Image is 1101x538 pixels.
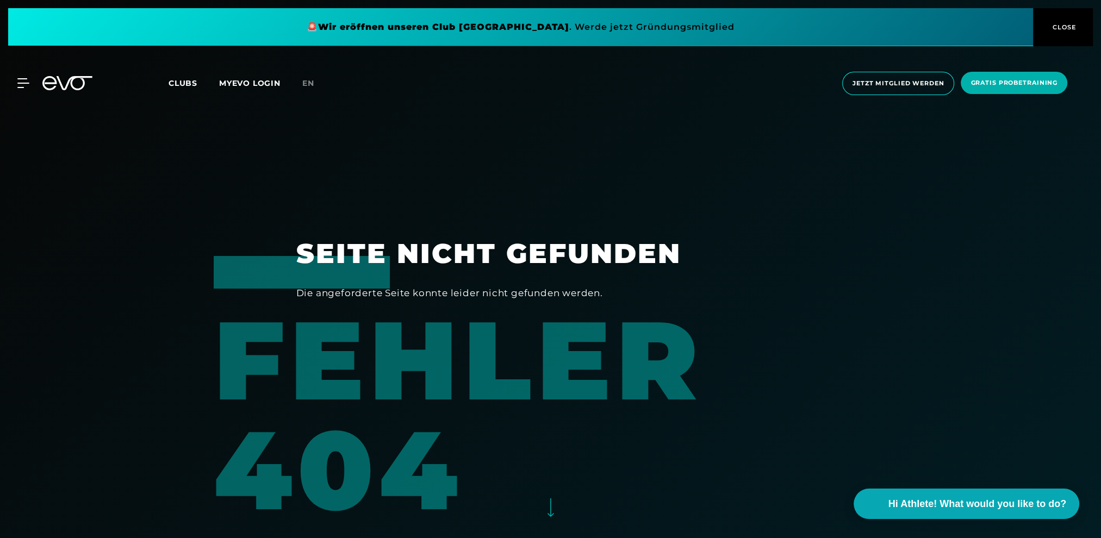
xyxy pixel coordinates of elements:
h1: Seite nicht gefunden [296,236,805,271]
button: Hi Athlete! What would you like to do? [854,489,1079,519]
a: MYEVO LOGIN [219,78,281,88]
span: en [302,78,314,88]
span: Gratis Probetraining [971,78,1058,87]
a: Jetzt Mitglied werden [839,72,957,95]
span: CLOSE [1050,22,1077,32]
button: CLOSE [1033,8,1093,46]
div: Die angeforderte Seite konnte leider nicht gefunden werden. [296,284,805,302]
a: Clubs [169,78,219,88]
div: Fehler 404 [214,256,820,526]
a: Gratis Probetraining [957,72,1071,95]
span: Hi Athlete! What would you like to do? [888,497,1066,511]
span: Clubs [169,78,197,88]
span: Jetzt Mitglied werden [853,79,944,88]
a: en [302,77,327,90]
